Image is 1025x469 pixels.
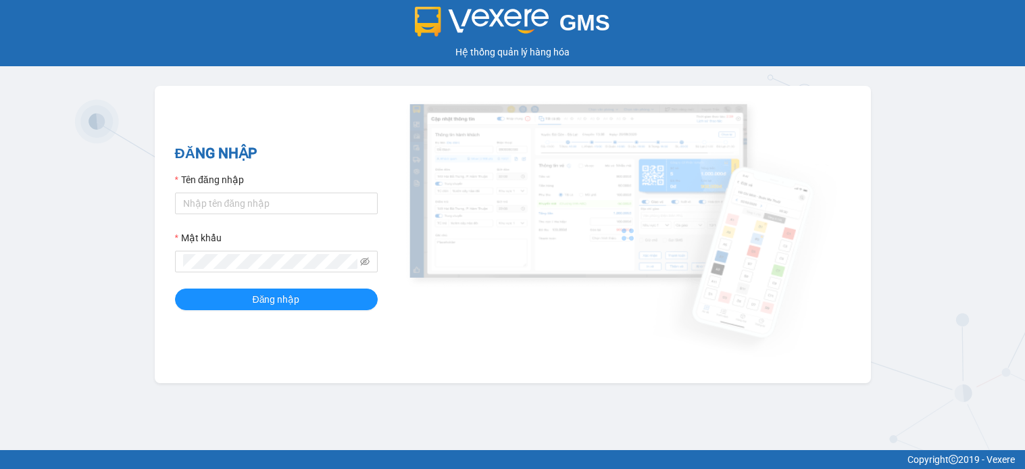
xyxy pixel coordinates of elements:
[175,172,244,187] label: Tên đăng nhập
[559,10,610,35] span: GMS
[253,292,300,307] span: Đăng nhập
[360,257,370,266] span: eye-invisible
[175,143,378,165] h2: ĐĂNG NHẬP
[175,193,378,214] input: Tên đăng nhập
[415,7,549,36] img: logo 2
[949,455,958,464] span: copyright
[10,452,1015,467] div: Copyright 2019 - Vexere
[3,45,1022,59] div: Hệ thống quản lý hàng hóa
[175,230,222,245] label: Mật khẩu
[415,20,610,31] a: GMS
[183,254,357,269] input: Mật khẩu
[175,289,378,310] button: Đăng nhập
